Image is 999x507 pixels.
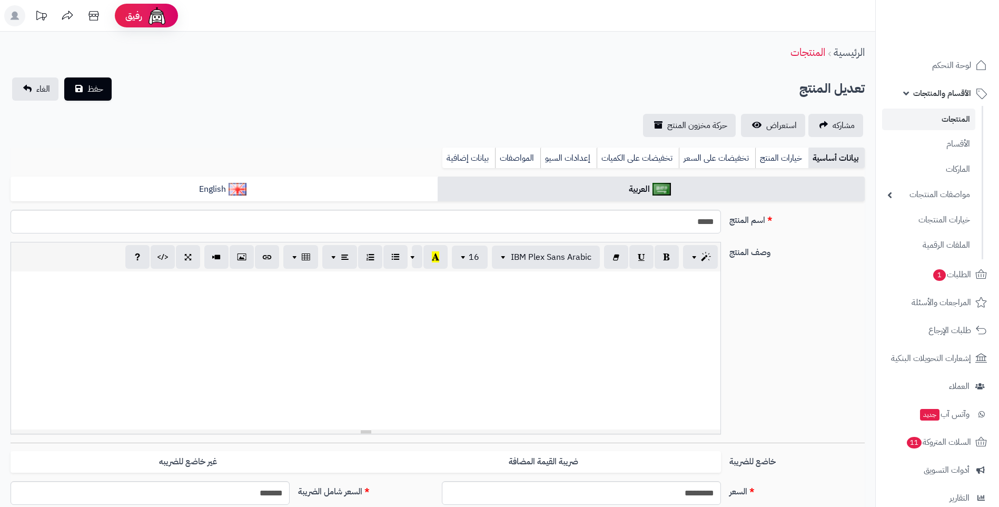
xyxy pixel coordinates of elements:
[492,246,600,269] button: IBM Plex Sans Arabic
[882,318,993,343] a: طلبات الإرجاع
[882,183,975,206] a: مواصفات المنتجات
[882,346,993,371] a: إشعارات التحويلات البنكية
[11,451,365,473] label: غير خاضع للضريبه
[928,323,971,338] span: طلبات الإرجاع
[913,86,971,101] span: الأقسام والمنتجات
[766,119,797,132] span: استعراض
[741,114,805,137] a: استعراض
[882,109,975,130] a: المنتجات
[725,451,869,468] label: خاضع للضريبة
[932,58,971,73] span: لوحة التحكم
[652,183,671,196] img: العربية
[87,83,103,95] span: حفظ
[725,242,869,259] label: وصف المنتج
[469,251,479,264] span: 16
[442,148,495,169] a: بيانات إضافية
[834,44,865,60] a: الرئيسية
[229,183,247,196] img: English
[438,177,865,202] a: العربية
[907,437,922,448] span: 11
[933,269,946,281] span: 1
[125,9,142,22] span: رفيق
[949,379,970,394] span: العملاء
[294,481,438,498] label: السعر شامل الضريبة
[927,28,989,51] img: logo-2.png
[920,409,939,421] span: جديد
[882,53,993,78] a: لوحة التحكم
[511,251,591,264] span: IBM Plex Sans Arabic
[725,210,869,227] label: اسم المنتج
[882,457,993,483] a: أدوات التسويق
[28,5,54,29] a: تحديثات المنصة
[932,267,971,282] span: الطلبات
[146,5,167,26] img: ai-face.png
[882,158,975,181] a: الماركات
[799,78,865,100] h2: تعديل المنتج
[12,77,58,101] a: الغاء
[495,148,540,169] a: المواصفات
[882,262,993,287] a: الطلبات1
[924,463,970,477] span: أدوات التسويق
[808,114,863,137] a: مشاركه
[882,430,993,455] a: السلات المتروكة11
[540,148,597,169] a: إعدادات السيو
[725,481,869,498] label: السعر
[882,133,975,155] a: الأقسام
[755,148,808,169] a: خيارات المنتج
[808,148,865,169] a: بيانات أساسية
[882,290,993,315] a: المراجعات والأسئلة
[667,119,727,132] span: حركة مخزون المنتج
[643,114,736,137] a: حركة مخزون المنتج
[597,148,679,169] a: تخفيضات على الكميات
[833,119,855,132] span: مشاركه
[919,407,970,422] span: وآتس آب
[452,246,488,269] button: 16
[64,77,112,101] button: حفظ
[906,435,971,450] span: السلات المتروكة
[366,451,721,473] label: ضريبة القيمة المضافة
[790,44,825,60] a: المنتجات
[949,491,970,505] span: التقارير
[891,351,971,366] span: إشعارات التحويلات البنكية
[882,402,993,427] a: وآتس آبجديد
[11,177,438,202] a: English
[36,83,50,95] span: الغاء
[679,148,755,169] a: تخفيضات على السعر
[912,295,971,310] span: المراجعات والأسئلة
[882,209,975,231] a: خيارات المنتجات
[882,234,975,257] a: الملفات الرقمية
[882,374,993,399] a: العملاء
